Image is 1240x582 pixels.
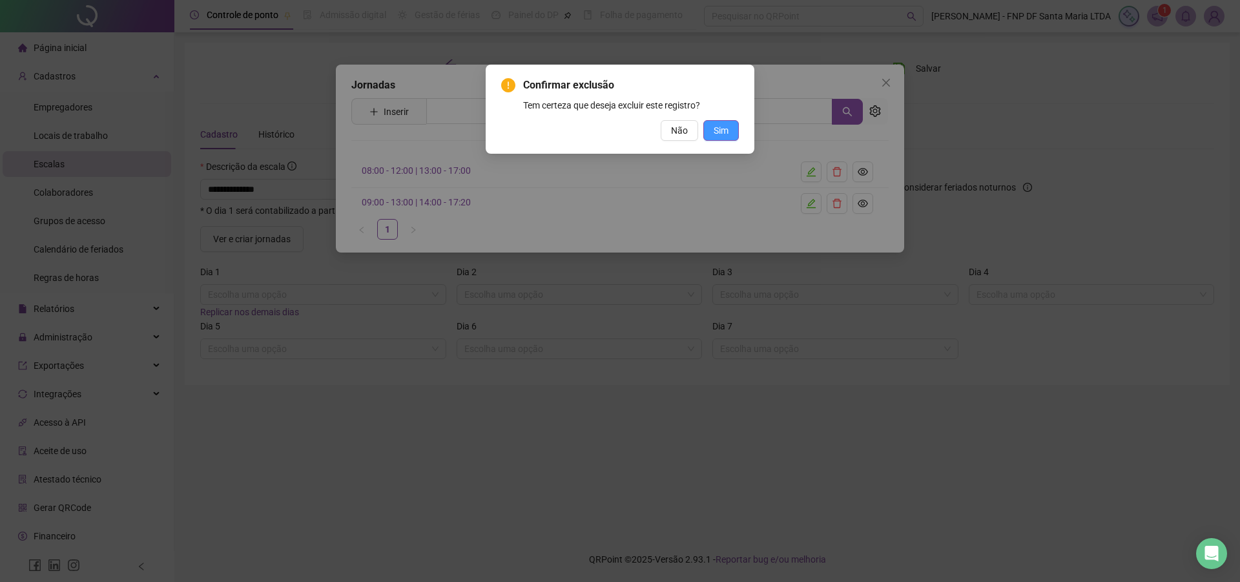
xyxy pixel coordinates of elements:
span: Não [671,123,688,138]
span: Tem certeza que deseja excluir este registro? [523,100,700,110]
span: Sim [714,123,728,138]
div: Open Intercom Messenger [1196,538,1227,569]
button: Não [661,120,698,141]
button: Sim [703,120,739,141]
span: exclamation-circle [501,78,515,92]
span: Confirmar exclusão [523,79,614,91]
